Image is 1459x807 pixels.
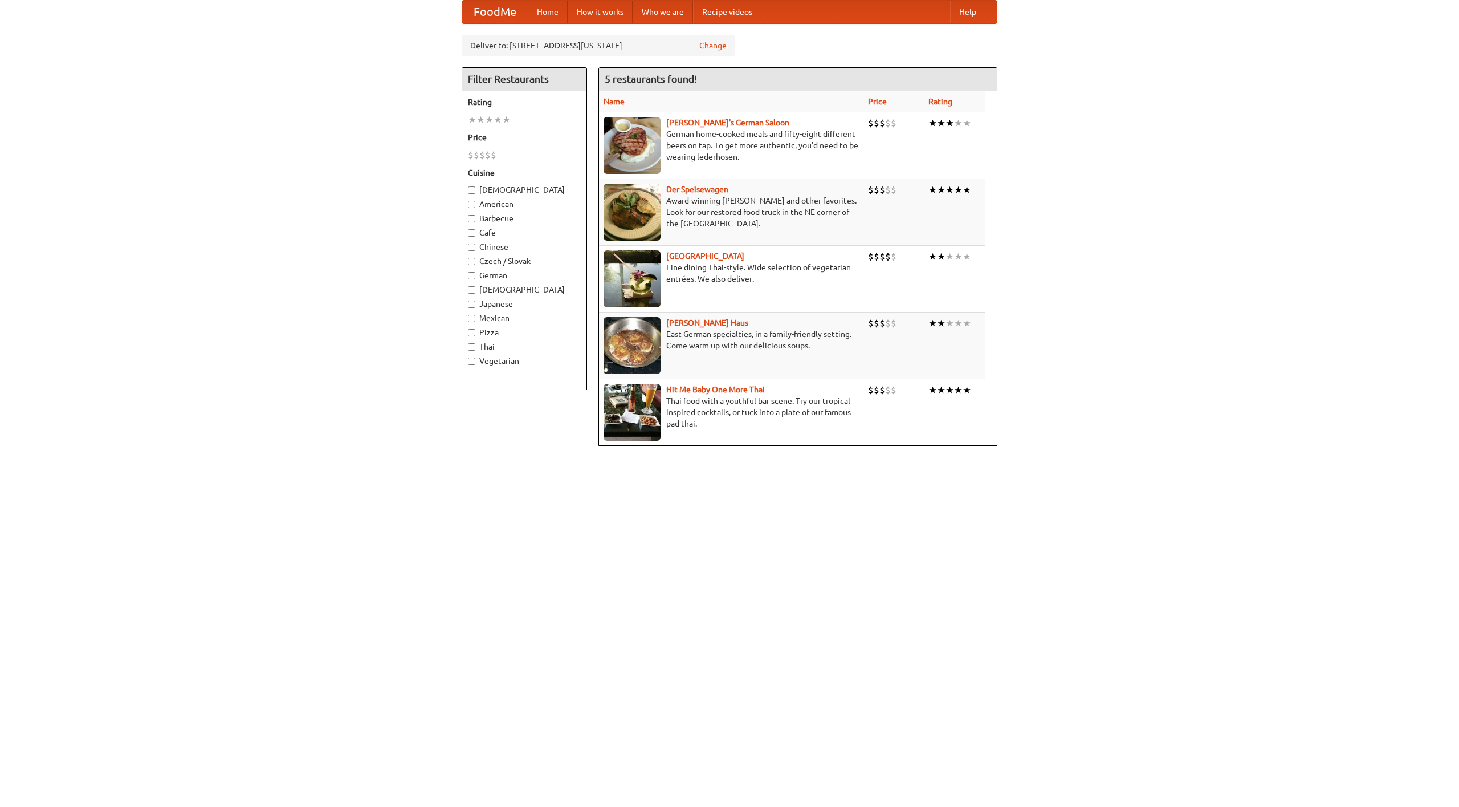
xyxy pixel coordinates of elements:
[868,184,874,196] li: $
[891,250,896,263] li: $
[879,317,885,330] li: $
[462,68,586,91] h4: Filter Restaurants
[468,149,474,161] li: $
[874,384,879,396] li: $
[468,343,475,351] input: Thai
[946,250,954,263] li: ★
[928,384,937,396] li: ★
[468,215,475,222] input: Barbecue
[879,184,885,196] li: $
[666,318,748,327] b: [PERSON_NAME] Haus
[879,384,885,396] li: $
[468,341,581,352] label: Thai
[928,97,952,106] a: Rating
[491,149,496,161] li: $
[468,355,581,367] label: Vegetarian
[468,96,581,108] h5: Rating
[885,317,891,330] li: $
[946,384,954,396] li: ★
[604,395,859,429] p: Thai food with a youthful bar scene. Try our tropical inspired cocktails, or tuck into a plate of...
[868,384,874,396] li: $
[946,317,954,330] li: ★
[468,167,581,179] h5: Cuisine
[879,117,885,129] li: $
[946,117,954,129] li: ★
[605,74,697,84] ng-pluralize: 5 restaurants found!
[666,385,765,394] a: Hit Me Baby One More Thai
[485,113,494,126] li: ★
[954,384,963,396] li: ★
[528,1,568,23] a: Home
[468,227,581,238] label: Cafe
[954,117,963,129] li: ★
[666,118,789,127] a: [PERSON_NAME]'s German Saloon
[604,128,859,163] p: German home-cooked meals and fifty-eight different beers on tap. To get more authentic, you'd nee...
[468,229,475,237] input: Cafe
[937,117,946,129] li: ★
[468,327,581,338] label: Pizza
[468,256,581,267] label: Czech / Slovak
[699,40,727,51] a: Change
[874,250,879,263] li: $
[954,317,963,330] li: ★
[468,329,475,336] input: Pizza
[604,97,625,106] a: Name
[604,184,661,241] img: speisewagen.jpg
[937,317,946,330] li: ★
[928,250,937,263] li: ★
[485,149,491,161] li: $
[604,262,859,285] p: Fine dining Thai-style. Wide selection of vegetarian entrées. We also deliver.
[868,117,874,129] li: $
[937,250,946,263] li: ★
[928,317,937,330] li: ★
[891,317,896,330] li: $
[468,284,581,295] label: [DEMOGRAPHIC_DATA]
[874,317,879,330] li: $
[954,250,963,263] li: ★
[604,384,661,441] img: babythai.jpg
[468,258,475,265] input: Czech / Slovak
[474,149,479,161] li: $
[604,317,661,374] img: kohlhaus.jpg
[604,329,859,351] p: East German specialties, in a family-friendly setting. Come warm up with our delicious soups.
[568,1,633,23] a: How it works
[885,184,891,196] li: $
[468,198,581,210] label: American
[604,195,859,229] p: Award-winning [PERSON_NAME] and other favorites. Look for our restored food truck in the NE corne...
[891,184,896,196] li: $
[468,270,581,281] label: German
[874,117,879,129] li: $
[468,241,581,253] label: Chinese
[937,384,946,396] li: ★
[885,384,891,396] li: $
[468,358,475,365] input: Vegetarian
[928,184,937,196] li: ★
[963,317,971,330] li: ★
[879,250,885,263] li: $
[468,201,475,208] input: American
[963,250,971,263] li: ★
[891,384,896,396] li: $
[693,1,761,23] a: Recipe videos
[885,117,891,129] li: $
[468,184,581,196] label: [DEMOGRAPHIC_DATA]
[479,149,485,161] li: $
[468,272,475,279] input: German
[868,317,874,330] li: $
[868,97,887,106] a: Price
[462,35,735,56] div: Deliver to: [STREET_ADDRESS][US_STATE]
[963,184,971,196] li: ★
[666,252,744,261] a: [GEOGRAPHIC_DATA]
[468,132,581,143] h5: Price
[937,184,946,196] li: ★
[468,186,475,194] input: [DEMOGRAPHIC_DATA]
[462,1,528,23] a: FoodMe
[950,1,985,23] a: Help
[666,185,728,194] a: Der Speisewagen
[885,250,891,263] li: $
[468,286,475,294] input: [DEMOGRAPHIC_DATA]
